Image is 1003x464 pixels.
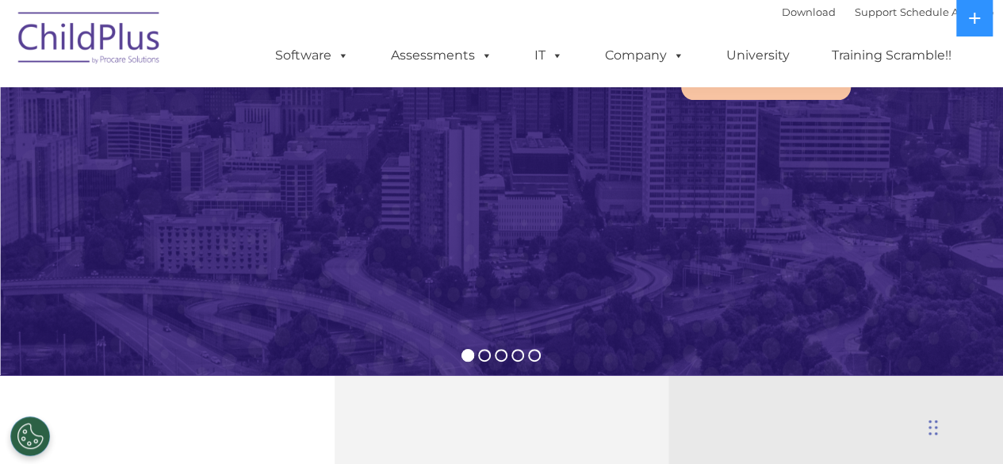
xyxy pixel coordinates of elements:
[900,6,993,18] a: Schedule A Demo
[220,170,288,182] span: Phone number
[519,40,579,71] a: IT
[375,40,508,71] a: Assessments
[855,6,897,18] a: Support
[744,293,1003,464] iframe: Chat Widget
[782,6,993,18] font: |
[710,40,806,71] a: University
[589,40,700,71] a: Company
[10,1,169,80] img: ChildPlus by Procare Solutions
[816,40,967,71] a: Training Scramble!!
[10,416,50,456] button: Cookies Settings
[782,6,836,18] a: Download
[259,40,365,71] a: Software
[928,404,938,451] div: Drag
[220,105,269,117] span: Last name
